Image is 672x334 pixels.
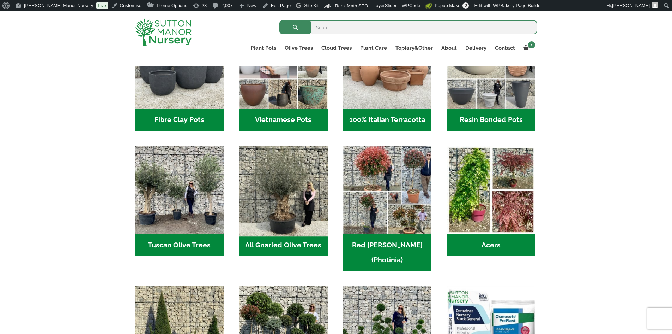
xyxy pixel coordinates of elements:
a: Visit product category All Gnarled Olive Trees [239,146,327,256]
h2: 100% Italian Terracotta [343,109,431,131]
span: 0 [462,2,469,9]
a: Delivery [461,43,491,53]
a: 1 [519,43,537,53]
a: Visit product category Fibre Clay Pots [135,20,224,131]
h2: Acers [447,234,535,256]
a: Visit product category Vietnamese Pots [239,20,327,131]
img: Home - Untitled Project 4 [447,146,535,234]
h2: Vietnamese Pots [239,109,327,131]
span: 1 [528,41,535,48]
img: Home - 7716AD77 15EA 4607 B135 B37375859F10 [135,146,224,234]
h2: Tuscan Olive Trees [135,234,224,256]
a: Cloud Trees [317,43,356,53]
h2: Red [PERSON_NAME] (Photinia) [343,234,431,271]
h2: Resin Bonded Pots [447,109,535,131]
a: Visit product category Acers [447,146,535,256]
input: Search... [279,20,537,34]
a: Plant Pots [246,43,280,53]
h2: All Gnarled Olive Trees [239,234,327,256]
a: About [437,43,461,53]
span: [PERSON_NAME] [612,3,650,8]
span: Site Kit [304,3,319,8]
a: Topiary&Other [391,43,437,53]
a: Contact [491,43,519,53]
a: Live [96,2,108,9]
a: Olive Trees [280,43,317,53]
span: Rank Math SEO [335,3,368,8]
img: logo [135,18,192,46]
a: Visit product category Tuscan Olive Trees [135,146,224,256]
img: Home - 5833C5B7 31D0 4C3A 8E42 DB494A1738DB [237,143,330,237]
h2: Fibre Clay Pots [135,109,224,131]
a: Visit product category 100% Italian Terracotta [343,20,431,131]
a: Plant Care [356,43,391,53]
img: Home - F5A23A45 75B5 4929 8FB2 454246946332 [343,146,431,234]
a: Visit product category Red Robin (Photinia) [343,146,431,271]
a: Visit product category Resin Bonded Pots [447,20,535,131]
